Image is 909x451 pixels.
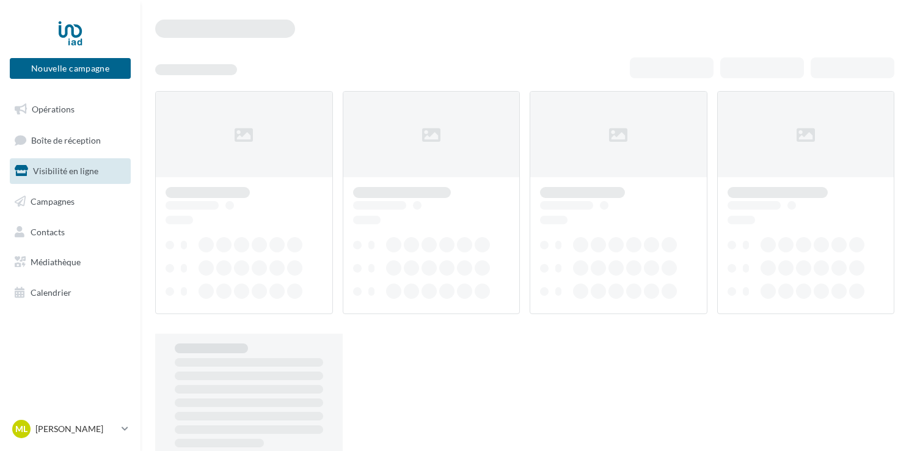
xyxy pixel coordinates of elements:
[7,219,133,245] a: Contacts
[32,104,75,114] span: Opérations
[31,226,65,237] span: Contacts
[31,257,81,267] span: Médiathèque
[35,423,117,435] p: [PERSON_NAME]
[31,134,101,145] span: Boîte de réception
[7,158,133,184] a: Visibilité en ligne
[10,58,131,79] button: Nouvelle campagne
[15,423,27,435] span: ML
[10,417,131,441] a: ML [PERSON_NAME]
[31,196,75,207] span: Campagnes
[7,97,133,122] a: Opérations
[7,280,133,306] a: Calendrier
[31,287,71,298] span: Calendrier
[7,127,133,153] a: Boîte de réception
[33,166,98,176] span: Visibilité en ligne
[7,249,133,275] a: Médiathèque
[7,189,133,215] a: Campagnes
